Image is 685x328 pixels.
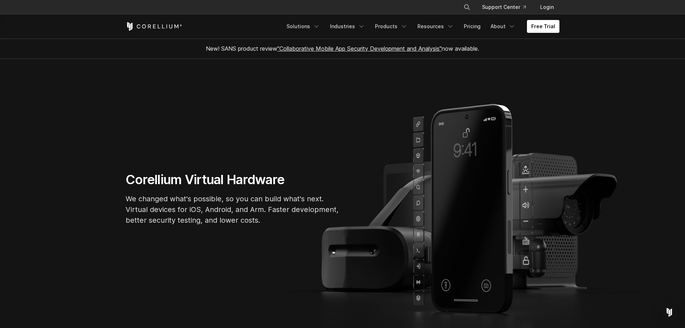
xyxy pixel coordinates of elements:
div: Navigation Menu [455,1,559,14]
a: Pricing [460,20,485,33]
button: Search [461,1,473,14]
a: Industries [326,20,369,33]
a: "Collaborative Mobile App Security Development and Analysis" [277,45,442,52]
a: Resources [413,20,458,33]
p: We changed what's possible, so you can build what's next. Virtual devices for iOS, Android, and A... [126,193,340,226]
span: New! SANS product review now available. [206,45,479,52]
a: Solutions [282,20,324,33]
a: Corellium Home [126,22,182,31]
a: About [486,20,520,33]
h1: Corellium Virtual Hardware [126,172,340,188]
div: Open Intercom Messenger [661,304,678,321]
a: Login [534,1,559,14]
a: Support Center [476,1,532,14]
a: Free Trial [527,20,559,33]
div: Navigation Menu [282,20,559,33]
a: Products [371,20,412,33]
